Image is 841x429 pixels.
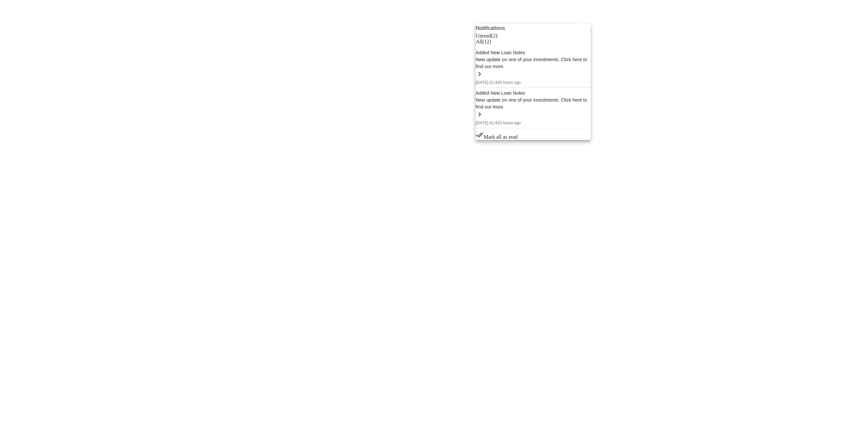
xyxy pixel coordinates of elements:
span: ( 12 ) [482,39,491,44]
span: Unread [476,33,491,38]
span: 3 hours ago [500,80,521,85]
div: Added New Loan Notes [476,49,591,56]
span: Notifications [476,25,505,31]
span: Mark all as read [484,134,518,140]
span: [DATE] 01:42 [476,121,500,125]
div: Added New Loan Notes [476,90,591,97]
span: All [476,39,482,44]
span: 3 hours ago [500,121,521,125]
div: New update on one of your investments. Click here to find out more. [476,56,591,70]
div: New update on one of your investments. Click here to find out more. [476,97,591,110]
span: ( 2 ) [491,33,497,38]
span: [DATE] 01:46 [476,80,500,85]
